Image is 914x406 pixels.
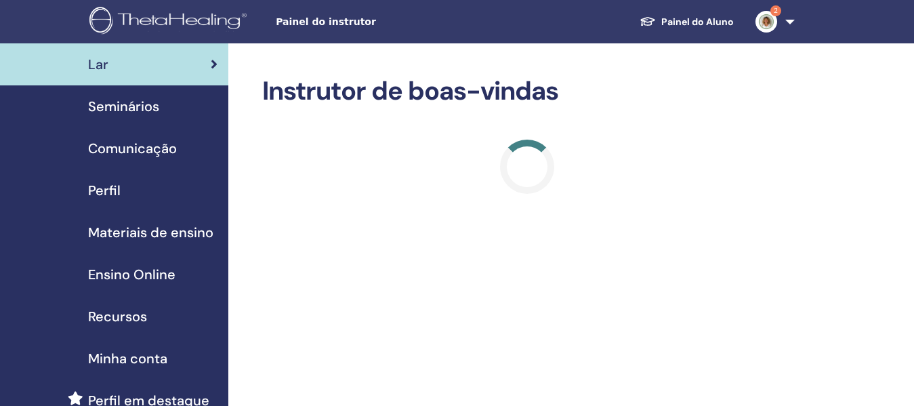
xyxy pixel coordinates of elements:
span: Seminários [88,96,159,117]
span: Materiais de ensino [88,222,213,243]
img: logo.png [89,7,251,37]
span: 2 [770,5,781,16]
img: default.jpg [755,11,777,33]
img: graduation-cap-white.svg [640,16,656,27]
h2: Instrutor de boas-vindas [262,76,792,107]
span: Minha conta [88,348,167,369]
span: Perfil [88,180,121,201]
span: Lar [88,54,108,75]
span: Painel do instrutor [276,15,479,29]
span: Recursos [88,306,147,327]
span: Comunicação [88,138,177,159]
a: Painel do Aluno [629,9,745,35]
span: Ensino Online [88,264,175,285]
